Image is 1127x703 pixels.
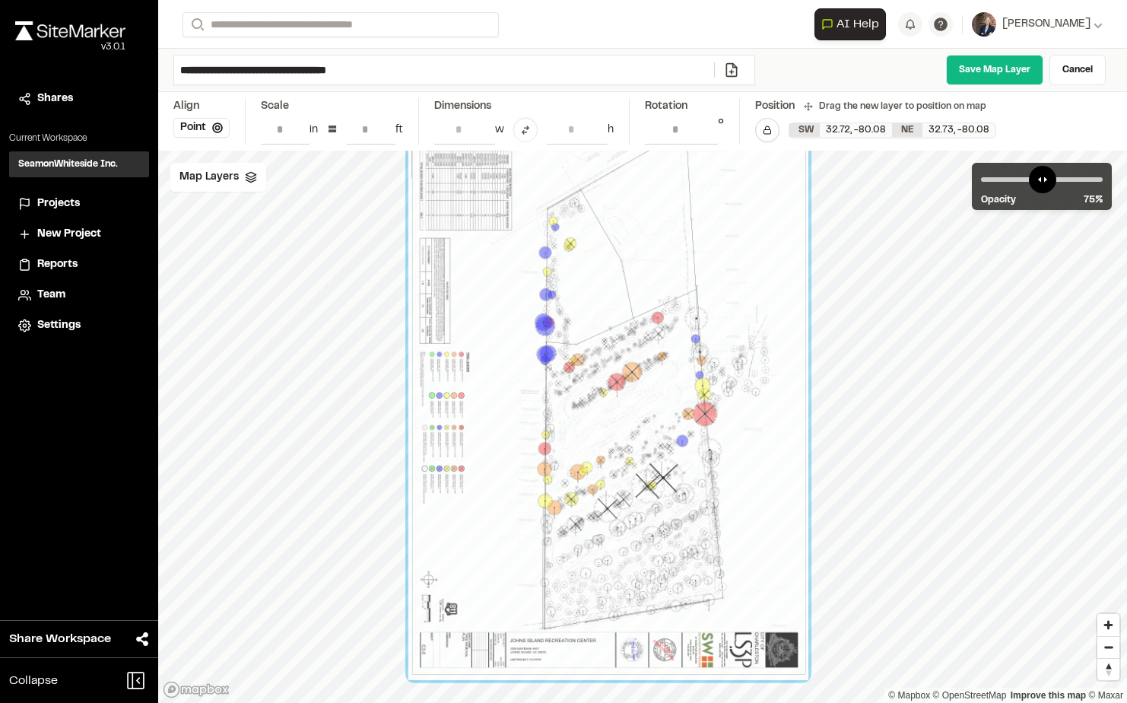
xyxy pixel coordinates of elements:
span: Map Layers [179,169,239,186]
canvas: Map [158,151,1127,703]
a: Maxar [1088,690,1123,701]
img: rebrand.png [15,21,125,40]
a: Mapbox [888,690,930,701]
a: Cancel [1049,55,1106,85]
span: Share Workspace [9,630,111,648]
span: Opacity [981,193,1016,207]
div: Oh geez...please don't... [15,40,125,54]
div: Align [173,98,230,115]
div: SW [789,123,820,137]
button: Zoom in [1097,614,1119,636]
span: Reports [37,256,78,273]
div: ft [395,122,403,138]
button: Reset bearing to north [1097,658,1119,680]
button: Zoom out [1097,636,1119,658]
div: Drag the new layer to position on map [804,100,986,113]
a: Save Map Layer [946,55,1043,85]
a: Map feedback [1011,690,1086,701]
div: 32.72 , -80.08 [820,123,892,137]
div: NE [892,123,922,137]
button: Lock Map Layer Position [755,118,779,142]
a: OpenStreetMap [933,690,1007,701]
button: Point [173,118,230,138]
a: Reports [18,256,140,273]
div: SW 32.722848904470865, -80.08189009236192 | NE 32.72613457429243, -80.07642230637877 [789,123,995,138]
a: Mapbox logo [163,681,230,698]
a: Team [18,287,140,304]
span: Team [37,287,65,304]
a: New Project [18,226,140,243]
a: Settings [18,317,140,334]
div: 32.73 , -80.08 [922,123,995,137]
div: Scale [261,98,289,115]
span: [PERSON_NAME] [1002,16,1090,33]
div: ° [718,115,724,145]
div: Rotation [645,98,724,115]
div: Position [755,98,795,115]
button: [PERSON_NAME] [972,12,1103,37]
span: Zoom out [1097,637,1119,658]
a: Projects [18,196,140,212]
div: = [327,118,338,142]
div: Open AI Assistant [814,8,892,40]
div: h [608,122,614,138]
span: Settings [37,317,81,334]
div: in [310,122,318,138]
span: Projects [37,196,80,212]
span: Reset bearing to north [1097,659,1119,680]
button: Search [183,12,210,37]
span: Shares [37,91,73,107]
button: Open AI Assistant [814,8,886,40]
div: w [495,122,504,138]
span: Collapse [9,672,58,690]
span: 75 % [1084,193,1103,207]
div: Dimensions [434,98,614,115]
p: Current Workspace [9,132,149,145]
a: Shares [18,91,140,107]
img: User [972,12,996,37]
a: Add/Change File [714,62,748,78]
span: AI Help [837,15,879,33]
h3: SeamonWhiteside Inc. [18,157,118,171]
span: New Project [37,226,101,243]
